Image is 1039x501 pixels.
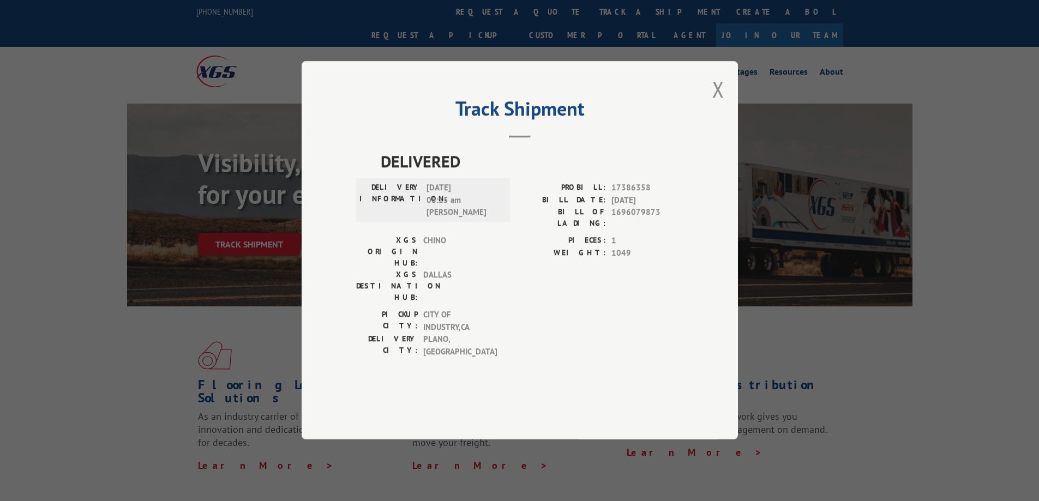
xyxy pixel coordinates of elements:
span: CHINO [423,235,497,269]
button: Close modal [712,75,724,104]
label: PIECES: [520,235,606,248]
span: DALLAS [423,269,497,304]
span: 17386358 [611,182,683,195]
label: DELIVERY CITY: [356,334,418,358]
label: XGS ORIGIN HUB: [356,235,418,269]
h2: Track Shipment [356,101,683,122]
label: PICKUP CITY: [356,309,418,334]
label: XGS DESTINATION HUB: [356,269,418,304]
label: WEIGHT: [520,247,606,259]
span: [DATE] 08:15 am [PERSON_NAME] [427,182,500,219]
label: BILL OF LADING: [520,207,606,230]
span: CITY OF INDUSTRY , CA [423,309,497,334]
label: BILL DATE: [520,194,606,207]
span: PLANO , [GEOGRAPHIC_DATA] [423,334,497,358]
label: DELIVERY INFORMATION: [359,182,421,219]
label: PROBILL: [520,182,606,195]
span: 1049 [611,247,683,259]
span: [DATE] [611,194,683,207]
span: 1 [611,235,683,248]
span: 1696079873 [611,207,683,230]
span: DELIVERED [381,149,683,174]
